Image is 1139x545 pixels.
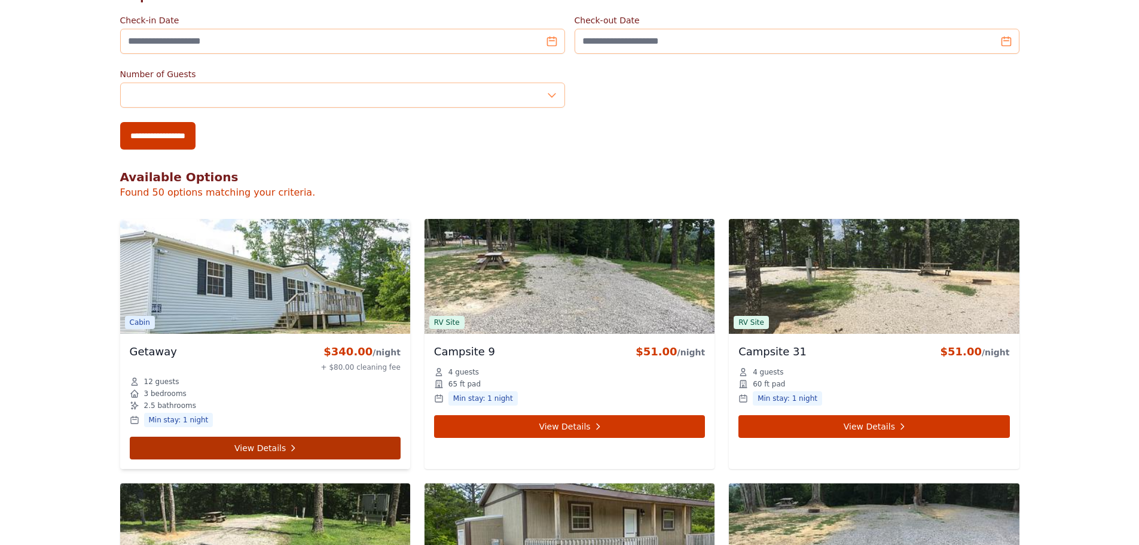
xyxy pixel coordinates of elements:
[144,389,187,398] span: 3 bedrooms
[120,68,565,80] label: Number of Guests
[321,363,401,372] div: + $80.00 cleaning fee
[677,348,706,357] span: /night
[940,343,1009,360] div: $51.00
[738,415,1009,438] a: View Details
[448,391,518,406] span: Min stay: 1 night
[125,316,155,329] span: Cabin
[434,343,495,360] h3: Campsite 9
[144,413,213,427] span: Min stay: 1 night
[434,415,705,438] a: View Details
[636,343,705,360] div: $51.00
[738,343,807,360] h3: Campsite 31
[144,401,196,410] span: 2.5 bathrooms
[321,343,401,360] div: $340.00
[753,391,822,406] span: Min stay: 1 night
[144,377,179,386] span: 12 guests
[729,219,1019,334] img: Campsite 31
[734,316,769,329] span: RV Site
[982,348,1010,357] span: /night
[120,14,565,26] label: Check-in Date
[130,437,401,459] a: View Details
[448,379,481,389] span: 65 ft pad
[753,379,785,389] span: 60 ft pad
[429,316,465,329] span: RV Site
[120,185,1019,200] p: Found 50 options matching your criteria.
[130,343,178,360] h3: Getaway
[448,367,479,377] span: 4 guests
[120,169,1019,185] h2: Available Options
[753,367,783,377] span: 4 guests
[372,348,401,357] span: /night
[575,14,1019,26] label: Check-out Date
[425,219,714,334] img: Campsite 9
[120,219,410,334] img: Getaway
